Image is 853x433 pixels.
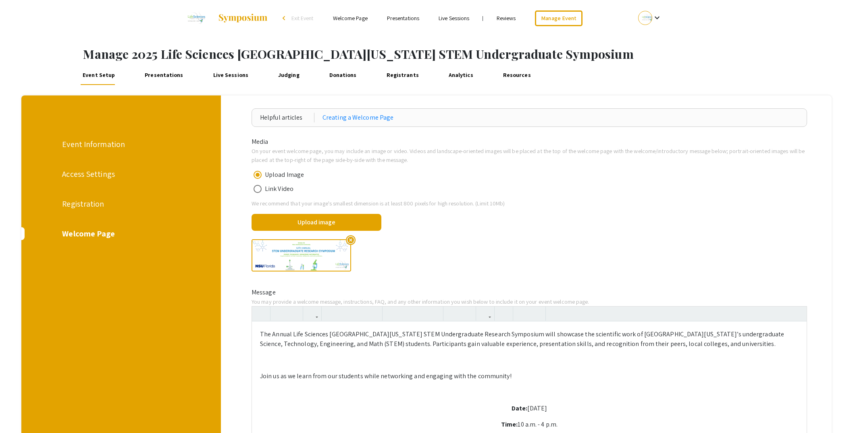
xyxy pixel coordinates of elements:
img: Symposium by ForagerOne [218,13,268,23]
div: Welcome Page [62,228,179,240]
a: 2025 Life Sciences South Florida STEM Undergraduate Symposium [183,8,268,28]
div: We recommend that your image's smallest dimension is at least 800 pixels for high resolution. (Li... [245,199,813,208]
a: Judging [276,66,302,85]
button: Superscript [515,307,529,321]
p: Join us as we learn from our students while networking and engaging with the community! [260,371,799,381]
mat-icon: Expand account dropdown [652,13,662,23]
h1: Manage 2025 Life Sciences [GEOGRAPHIC_DATA][US_STATE] STEM Undergraduate Symposium [83,47,853,61]
button: Emphasis (Cmd + I) [338,307,352,321]
strong: Time: [501,420,518,429]
div: On your event welcome page, you may include an image or video. Videos and landscape-oriented imag... [245,147,813,164]
div: Media [245,137,813,147]
a: Reviews [497,15,516,22]
img: 2025 Life Sciences South Florida STEM Undergraduate Symposium [183,8,210,28]
button: Align Right [413,307,427,321]
a: Registrants [384,66,421,85]
a: Analytics [446,66,475,85]
button: Unordered list [445,307,460,321]
p: The Annual Life Sciences [GEOGRAPHIC_DATA][US_STATE] STEM Undergraduate Research Symposium will s... [260,329,799,349]
div: Helpful articles [260,113,314,122]
span: done [389,214,408,233]
img: lssfsymposium2025_eventSplashImage_nl4vYR.png [252,239,351,271]
button: Ordered list [460,307,474,321]
a: Resources [501,66,533,85]
span: Upload Image [262,170,304,180]
span: Exit Event [291,15,314,22]
button: Subscript [529,307,543,321]
button: Deleted [366,307,380,321]
button: Insert Image [497,307,511,321]
strong: Date: [512,404,528,412]
button: Align Center [399,307,413,321]
a: Donations [327,66,358,85]
div: Access Settings [62,168,179,180]
div: You may provide a welcome message, instructions, FAQ, and any other information you wish below to... [245,297,813,306]
button: Undo (Cmd + Z) [273,307,287,321]
span: Link Video [262,184,293,194]
a: Creating a Welcome Page [322,113,393,122]
div: arrow_back_ios [283,16,287,21]
li: | [479,15,487,22]
span: highlight_off [346,235,356,245]
a: Presentations [387,15,419,22]
p: 10 a.m. - 4 p.m. [260,420,799,429]
button: View HTML [254,307,268,321]
p: [DATE] [260,404,799,413]
a: Live Sessions [439,15,469,22]
iframe: Chat [6,397,34,427]
button: Insert horizontal rule [548,307,562,321]
button: Link [478,307,492,321]
button: Redo (Cmd + Y) [287,307,301,321]
a: Welcome Page [333,15,368,22]
button: Underline [352,307,366,321]
button: Align Justify [427,307,441,321]
div: Registration [62,198,179,210]
div: Message [245,288,813,297]
button: Upload image [252,214,381,231]
button: Strong (Cmd + B) [324,307,338,321]
button: Align Left [385,307,399,321]
button: Formatting [305,307,319,321]
a: Event Setup [81,66,117,85]
button: Expand account dropdown [630,9,670,27]
a: Live Sessions [211,66,250,85]
a: Manage Event [535,10,583,26]
div: Event Information [62,138,179,150]
a: Presentations [143,66,185,85]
